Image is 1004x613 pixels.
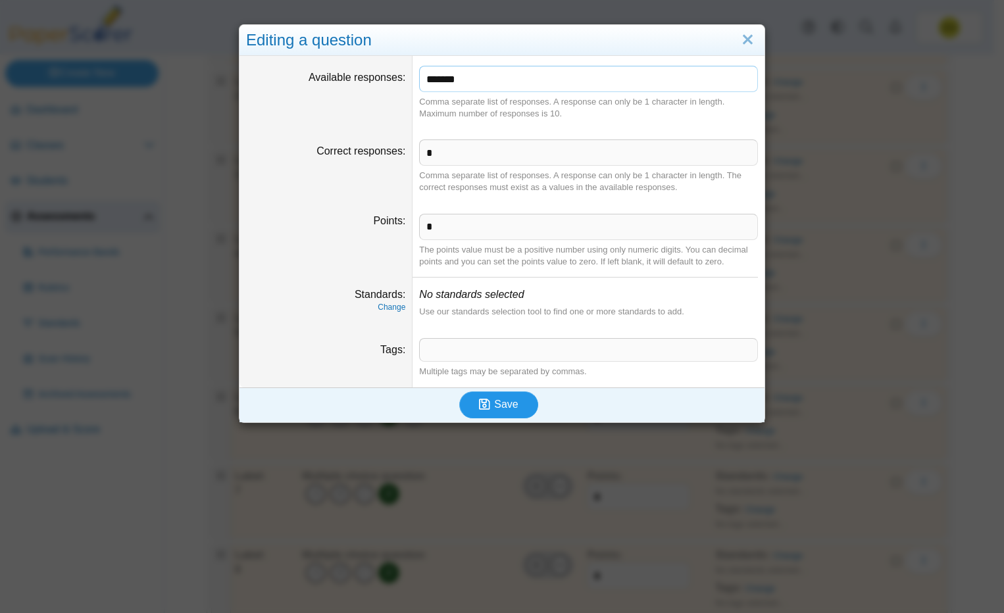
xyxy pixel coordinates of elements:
div: Multiple tags may be separated by commas. [419,366,758,378]
button: Save [459,391,538,418]
label: Tags [380,344,405,355]
div: Editing a question [239,25,765,56]
label: Available responses [309,72,405,83]
label: Points [373,215,405,226]
a: Close [738,29,758,51]
label: Standards [355,289,405,300]
div: Comma separate list of responses. A response can only be 1 character in length. Maximum number of... [419,96,758,120]
i: No standards selected [419,289,524,300]
tags: ​ [419,338,758,362]
div: Comma separate list of responses. A response can only be 1 character in length. The correct respo... [419,170,758,193]
div: The points value must be a positive number using only numeric digits. You can decimal points and ... [419,244,758,268]
div: Use our standards selection tool to find one or more standards to add. [419,306,758,318]
span: Save [494,399,518,410]
label: Correct responses [316,145,405,157]
a: Change [378,303,405,312]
